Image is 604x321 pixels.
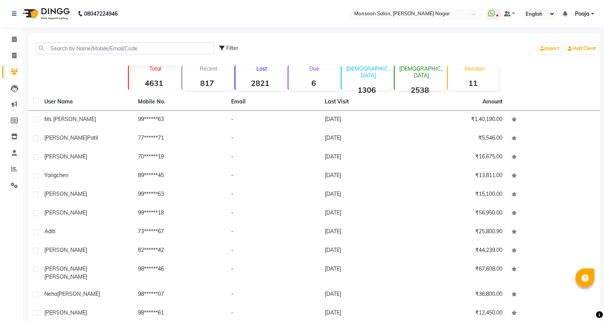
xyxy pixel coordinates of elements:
td: ₹16,675.00 [413,148,507,167]
strong: 2821 [235,78,285,88]
span: Yangchen [44,172,68,179]
td: ₹67,608.00 [413,260,507,286]
a: Import [538,43,561,54]
td: - [227,129,320,148]
input: Search by Name/Mobile/Email/Code [36,42,214,54]
th: User Name [40,93,133,111]
td: [DATE] [320,286,414,304]
td: ₹1,40,190.00 [413,111,507,129]
span: Pooja [575,10,589,18]
td: ₹56,950.00 [413,204,507,223]
th: Amount [478,93,507,110]
span: [PERSON_NAME] [44,265,87,272]
strong: 2538 [395,85,445,95]
th: Mobile No. [133,93,227,111]
span: neha [44,290,57,297]
td: - [227,204,320,223]
td: [DATE] [320,129,414,148]
p: Total [132,65,179,72]
td: - [227,242,320,260]
span: [PERSON_NAME] [44,273,87,280]
td: [DATE] [320,223,414,242]
td: [DATE] [320,242,414,260]
td: ₹13,811.00 [413,167,507,186]
strong: 11 [448,78,498,88]
th: Last Visit [320,93,414,111]
p: [DEMOGRAPHIC_DATA] [398,65,445,79]
strong: 4631 [129,78,179,88]
iframe: chat widget [572,290,596,313]
td: [DATE] [320,186,414,204]
span: patil [87,134,98,141]
td: ₹5,546.00 [413,129,507,148]
td: [DATE] [320,111,414,129]
td: - [227,260,320,286]
span: [PERSON_NAME] [44,247,87,253]
img: logo [19,3,72,24]
span: [PERSON_NAME] [44,209,87,216]
p: [DEMOGRAPHIC_DATA] [345,65,392,79]
td: ₹15,100.00 [413,186,507,204]
span: [PERSON_NAME] [44,190,87,197]
th: Email [227,93,320,111]
td: [DATE] [320,204,414,223]
td: ₹44,239.00 [413,242,507,260]
p: Lost [238,65,285,72]
td: [DATE] [320,260,414,286]
span: Filter [226,45,238,52]
strong: 817 [182,78,232,88]
strong: 6 [288,78,338,88]
td: ₹36,800.00 [413,286,507,304]
span: [PERSON_NAME] [44,134,87,141]
span: [PERSON_NAME] [44,153,87,160]
td: [DATE] [320,148,414,167]
td: - [227,111,320,129]
td: - [227,223,320,242]
td: - [227,286,320,304]
span: Ms [PERSON_NAME] [44,116,96,123]
p: Member [451,65,498,72]
td: - [227,167,320,186]
span: Aditi [44,228,55,235]
p: Due [290,65,338,72]
a: Add Client [566,43,598,54]
span: [PERSON_NAME] [44,309,87,316]
p: Recent [185,65,232,72]
td: ₹25,800.90 [413,223,507,242]
td: - [227,148,320,167]
td: [DATE] [320,167,414,186]
b: 08047224946 [84,3,118,24]
strong: 1306 [342,85,392,95]
span: [PERSON_NAME] [57,290,100,297]
td: - [227,186,320,204]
